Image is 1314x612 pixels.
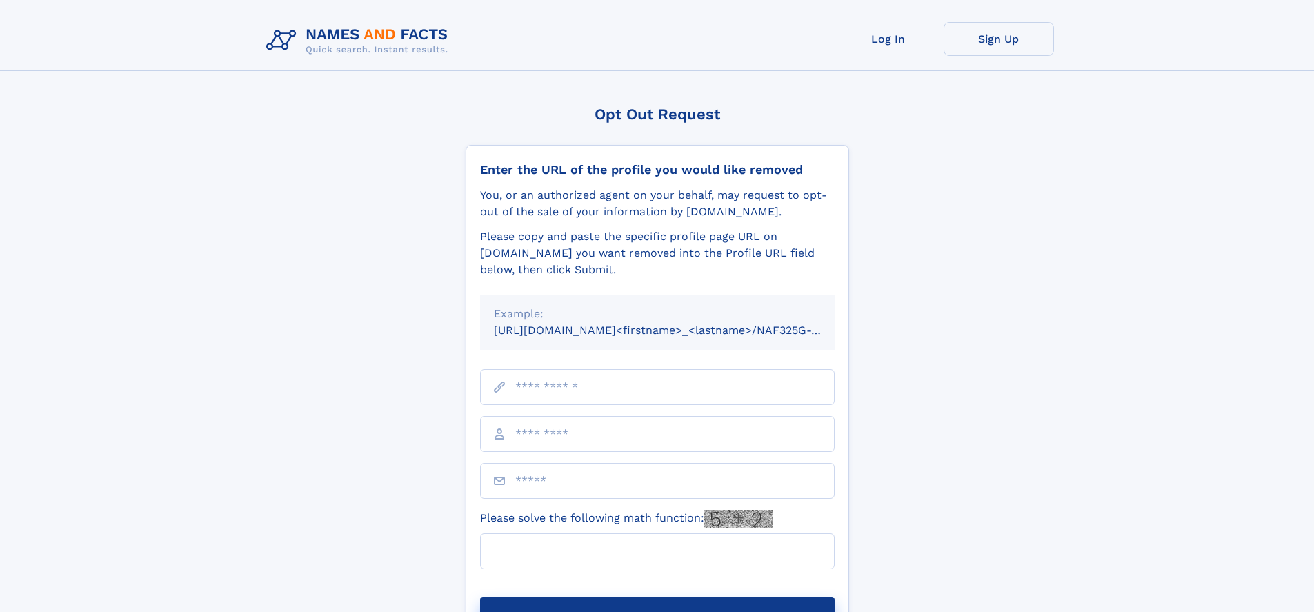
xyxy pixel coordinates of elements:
[480,228,835,278] div: Please copy and paste the specific profile page URL on [DOMAIN_NAME] you want removed into the Pr...
[494,306,821,322] div: Example:
[261,22,459,59] img: Logo Names and Facts
[480,162,835,177] div: Enter the URL of the profile you would like removed
[494,324,861,337] small: [URL][DOMAIN_NAME]<firstname>_<lastname>/NAF325G-xxxxxxxx
[480,510,773,528] label: Please solve the following math function:
[944,22,1054,56] a: Sign Up
[833,22,944,56] a: Log In
[480,187,835,220] div: You, or an authorized agent on your behalf, may request to opt-out of the sale of your informatio...
[466,106,849,123] div: Opt Out Request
